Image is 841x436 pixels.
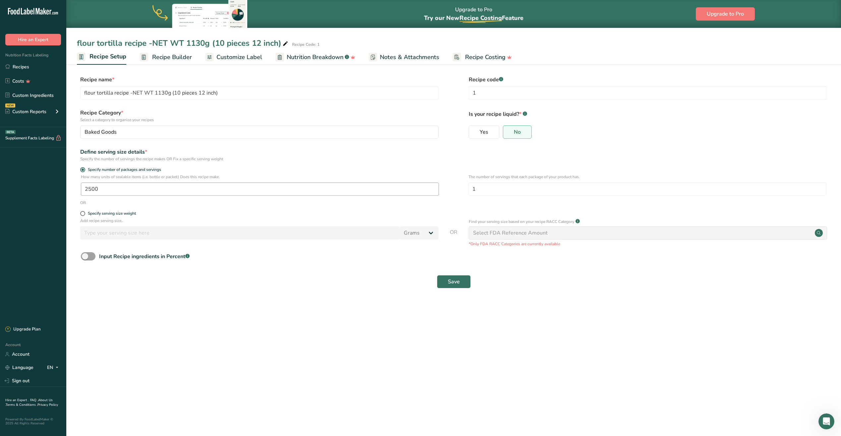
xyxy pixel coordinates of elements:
[80,200,86,206] div: OR
[85,167,161,172] span: Specify number of packages and servings
[5,38,127,80] div: LIA says…
[55,129,124,142] button: How can I print my labels
[437,275,471,288] button: Save
[62,146,124,159] button: Hire a Nutrition Expert
[80,156,439,162] div: Specify the number of servings the recipe makes OR Fix a specific serving weight
[80,117,439,123] p: Select a category to organize your recipes
[450,228,457,247] span: OR
[88,211,136,216] div: Specify serving size weight
[30,398,38,402] a: FAQ .
[469,86,827,100] input: Type your recipe code here
[5,362,33,373] a: Language
[287,53,343,62] span: Nutrition Breakdown
[10,217,16,223] button: Emoji picker
[448,278,460,286] span: Save
[37,4,48,14] img: Profile image for Reem
[51,4,103,14] h1: Food Label Maker, Inc.
[6,402,37,407] a: Terms & Conditions .
[47,364,61,372] div: EN
[469,109,827,118] p: Is your recipe liquid?
[80,76,439,84] label: Recipe name
[465,53,506,62] span: Recipe Costing
[90,52,126,61] span: Recipe Setup
[77,37,289,49] div: flour tortilla recipe -NET WT 1130g (10 pieces 12 inch)
[37,402,58,407] a: Privacy Policy
[469,76,827,84] label: Recipe code
[80,218,439,224] p: Add recipe serving size..
[11,67,39,71] div: LIA • Just now
[473,229,548,237] div: Select FDA Reference Amount
[4,3,17,15] button: go back
[469,241,827,247] p: *Only FDA RACC Categories are currently available
[47,112,124,126] button: Can I add my own ingredient
[424,0,523,28] div: Upgrade to Pro
[369,50,439,65] a: Notes & Attachments
[452,50,512,65] a: Recipe Costing
[5,130,16,134] div: BETA
[380,53,439,62] span: Notes & Attachments
[480,129,488,135] span: Yes
[80,86,439,100] input: Type your recipe name here
[81,174,439,180] p: How many units of sealable items (i.e. bottle or packet) Does this recipe make.
[818,413,834,429] iframe: Intercom live chat
[275,50,355,65] a: Nutrition Breakdown
[50,179,124,192] button: What is your refund policy?
[80,148,439,156] div: Define serving size details
[5,38,85,66] div: Hi,​How can we help you [DATE]?LIA • Just now
[77,49,126,65] a: Recipe Setup
[5,417,61,425] div: Powered By FoodLabelMaker © 2025 All Rights Reserved
[459,14,502,22] span: Recipe Costing
[28,4,39,14] img: Profile image for Rana
[80,109,439,123] label: Recipe Category
[140,50,192,65] a: Recipe Builder
[5,34,61,45] button: Hire an Expert
[696,7,755,21] button: Upgrade to Pro
[5,326,40,333] div: Upgrade Plan
[19,4,30,14] img: Profile image for Rachelle
[104,3,116,15] button: Home
[27,162,124,176] button: I would like to cancel my subscription
[11,42,80,62] div: Hi, ​ How can we help you [DATE]?
[424,14,523,22] span: Try our New Feature
[152,53,192,62] span: Recipe Builder
[707,10,744,18] span: Upgrade to Pro
[85,128,117,136] span: Baked Goods
[5,108,46,115] div: Custom Reports
[80,226,400,240] input: Type your serving size here
[5,104,15,108] div: NEW
[114,215,124,225] button: Send a message…
[216,53,262,62] span: Customize Label
[99,253,190,260] div: Input Recipe ingredients in Percent
[205,50,262,65] a: Customize Label
[514,129,521,135] span: No
[469,219,574,225] p: Find your serving size based on your recipe RACC Category
[5,398,53,407] a: About Us .
[292,41,320,47] div: Recipe Code: 1
[5,398,29,402] a: Hire an Expert .
[6,197,127,215] textarea: Message…
[116,3,128,15] div: Close
[468,174,826,180] p: The number of servings that each package of your product has.
[74,96,124,109] button: Speak to Support
[80,125,439,139] button: Baked Goods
